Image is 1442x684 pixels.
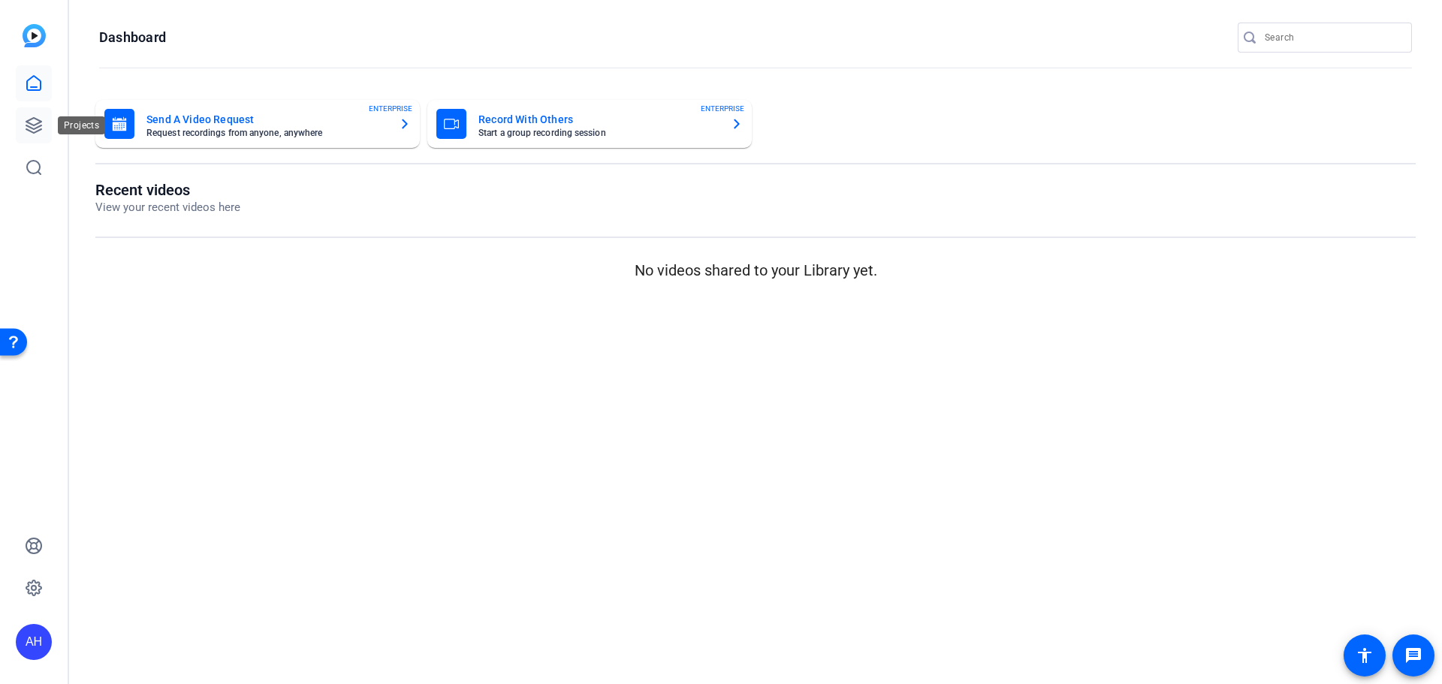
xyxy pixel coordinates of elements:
[23,24,46,47] img: blue-gradient.svg
[99,29,166,47] h1: Dashboard
[1356,646,1374,664] mat-icon: accessibility
[146,110,387,128] mat-card-title: Send A Video Request
[1404,646,1422,664] mat-icon: message
[95,181,240,199] h1: Recent videos
[146,128,387,137] mat-card-subtitle: Request recordings from anyone, anywhere
[95,199,240,216] p: View your recent videos here
[369,103,412,114] span: ENTERPRISE
[1265,29,1400,47] input: Search
[95,259,1416,282] p: No videos shared to your Library yet.
[478,128,719,137] mat-card-subtitle: Start a group recording session
[16,624,52,660] div: AH
[58,116,105,134] div: Projects
[478,110,719,128] mat-card-title: Record With Others
[701,103,744,114] span: ENTERPRISE
[427,100,752,148] button: Record With OthersStart a group recording sessionENTERPRISE
[95,100,420,148] button: Send A Video RequestRequest recordings from anyone, anywhereENTERPRISE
